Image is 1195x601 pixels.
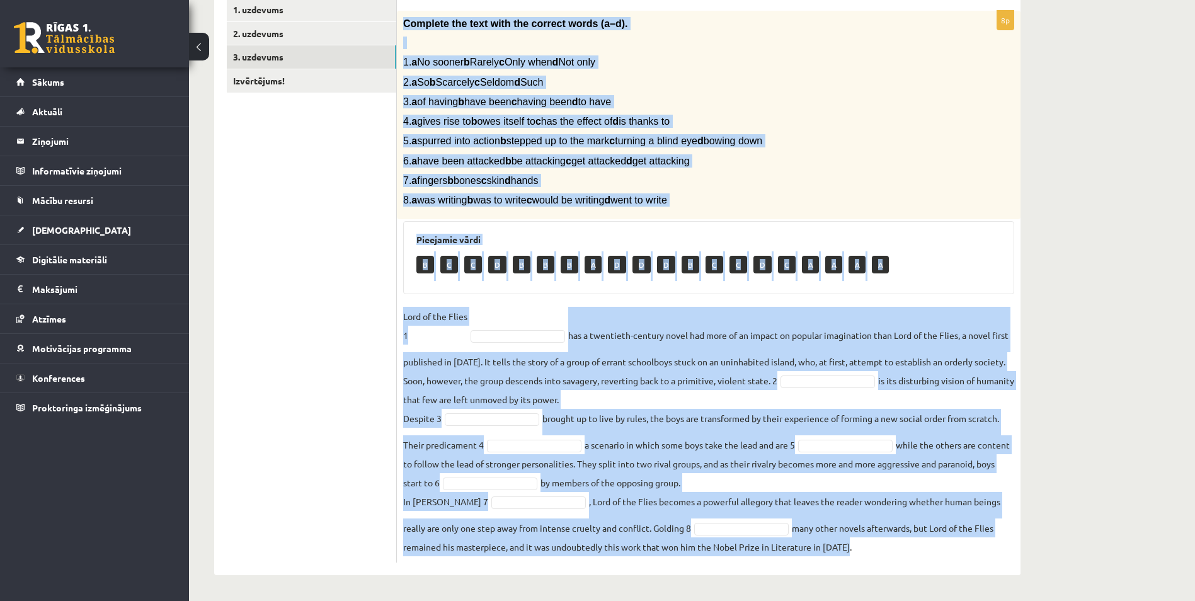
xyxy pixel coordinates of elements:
a: Digitālie materiāli [16,245,173,274]
a: 2. uzdevums [227,22,396,45]
span: Mācību resursi [32,195,93,206]
b: c [566,156,571,166]
span: 6. have been attacked be attacking get attacked get attacking [403,156,690,166]
span: Digitālie materiāli [32,254,107,265]
b: d [505,175,511,186]
a: Aktuāli [16,97,173,126]
a: Atzīmes [16,304,173,333]
span: Konferences [32,372,85,384]
span: 4. gives rise to owes itself to has the effect of is thanks to [403,116,670,127]
p: D [753,256,772,273]
span: Aktuāli [32,106,62,117]
span: Sākums [32,76,64,88]
a: Mācību resursi [16,186,173,215]
legend: Maksājumi [32,275,173,304]
b: d [612,116,619,127]
span: 7. fingers bones skin hands [403,175,538,186]
span: 3. of having have been having been to have [403,96,611,107]
span: 5. spurred into action stepped up to the mark turning a blind eye bowing down [403,135,762,146]
a: Rīgas 1. Tālmācības vidusskola [14,22,115,54]
p: A [802,256,819,273]
a: Motivācijas programma [16,334,173,363]
b: d [552,57,559,67]
b: d [697,135,704,146]
span: 8. was writing was to write would be writing went to write [403,195,667,205]
span: Proktoringa izmēģinājums [32,402,142,413]
a: Konferences [16,363,173,392]
p: D [608,256,626,273]
p: C [706,256,723,273]
b: b [430,77,436,88]
p: D [488,256,506,273]
b: c [499,57,505,67]
b: c [527,195,532,205]
b: c [609,135,615,146]
a: Sākums [16,67,173,96]
span: Motivācijas programma [32,343,132,354]
b: a [411,135,417,146]
h3: Pieejamie vārdi [416,234,1001,245]
b: a [411,77,417,88]
a: 3. uzdevums [227,45,396,69]
p: D [657,256,675,273]
b: a [411,96,417,107]
b: b [467,195,473,205]
a: Ziņojumi [16,127,173,156]
p: A [825,256,842,273]
b: c [512,96,517,107]
legend: Ziņojumi [32,127,173,156]
p: Lord of the Flies 1 [403,307,467,345]
p: B [682,256,699,273]
p: A [849,256,866,273]
span: Atzīmes [32,313,66,324]
p: C [729,256,747,273]
b: a [411,57,417,67]
b: d [514,77,520,88]
b: a [411,116,417,127]
b: d [626,156,632,166]
span: [DEMOGRAPHIC_DATA] [32,224,131,236]
b: b [458,96,464,107]
b: a [411,175,417,186]
b: b [447,175,454,186]
b: b [471,116,477,127]
p: A [872,256,889,273]
p: C [778,256,796,273]
a: Informatīvie ziņojumi [16,156,173,185]
b: c [474,77,480,88]
fieldset: has a twentieth-century novel had more of an impact on popular imagination than Lord of the Flies... [403,307,1014,556]
b: d [572,96,578,107]
b: d [604,195,610,205]
p: B [561,256,578,273]
b: c [535,116,541,127]
b: b [500,135,506,146]
span: 1. No sooner Rarely Only when Not only [403,57,595,67]
p: A [585,256,602,273]
a: Izvērtējums! [227,69,396,93]
a: Proktoringa izmēģinājums [16,393,173,422]
b: a [411,195,417,205]
b: a [411,156,417,166]
legend: Informatīvie ziņojumi [32,156,173,185]
p: B [537,256,554,273]
b: c [481,175,487,186]
p: Despite 3 [403,409,442,428]
p: C [440,256,458,273]
a: [DEMOGRAPHIC_DATA] [16,215,173,244]
p: 8p [997,10,1014,30]
p: D [632,256,651,273]
span: Complete the text with the correct words (a–d). [403,18,628,29]
p: In [PERSON_NAME] 7 [403,492,488,511]
p: B [416,256,434,273]
span: 2. So Scarcely Seldom Such [403,77,543,88]
p: B [513,256,530,273]
p: C [464,256,482,273]
a: Maksājumi [16,275,173,304]
b: b [505,156,512,166]
b: b [464,57,470,67]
